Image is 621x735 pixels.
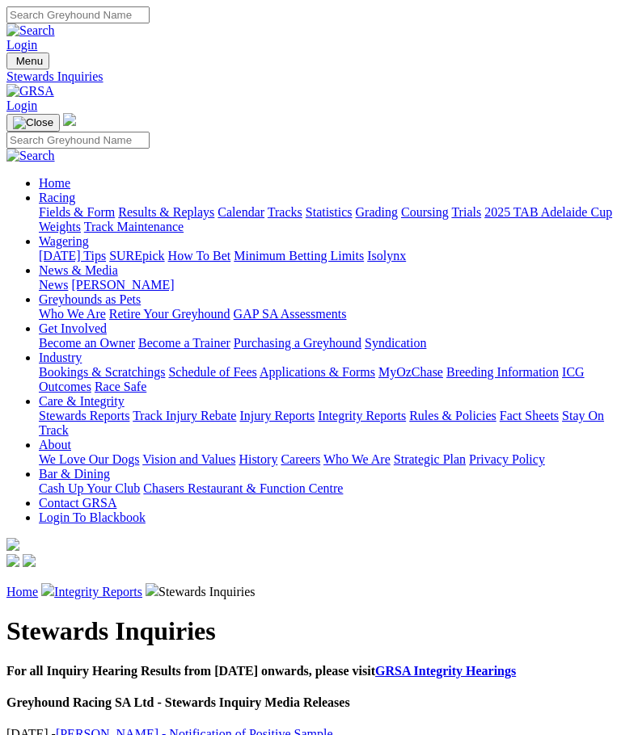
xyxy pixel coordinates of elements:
a: History [239,452,277,466]
a: Become a Trainer [138,336,230,350]
a: Fields & Form [39,205,115,219]
h4: Greyhound Racing SA Ltd - Stewards Inquiry Media Releases [6,695,615,710]
a: Care & Integrity [39,394,125,408]
a: Who We Are [39,307,106,321]
a: Grading [356,205,398,219]
a: Weights [39,220,81,233]
input: Search [6,132,150,149]
img: facebook.svg [6,554,19,567]
a: Tracks [268,205,302,219]
a: Results & Replays [118,205,214,219]
p: Stewards Inquiries [6,583,615,599]
a: Injury Reports [239,409,315,422]
a: Wagering [39,234,89,248]
a: News [39,278,68,292]
a: Breeding Information [446,365,559,379]
a: Trials [451,205,481,219]
a: Purchasing a Greyhound [234,336,361,350]
img: Search [6,149,55,163]
a: MyOzChase [378,365,443,379]
div: Care & Integrity [39,409,615,438]
a: [DATE] Tips [39,249,106,262]
a: Contact GRSA [39,496,116,510]
a: Login To Blackbook [39,510,146,524]
a: Home [6,585,38,598]
a: Bookings & Scratchings [39,365,165,379]
b: For all Inquiry Hearing Results from [DATE] onwards, please visit [6,664,516,678]
a: Schedule of Fees [168,365,256,379]
a: Greyhounds as Pets [39,292,141,306]
a: GAP SA Assessments [234,307,347,321]
a: Strategic Plan [394,452,466,466]
a: Racing [39,191,75,204]
div: News & Media [39,278,615,292]
a: Isolynx [367,249,406,262]
a: News & Media [39,263,118,277]
a: Minimum Betting Limits [234,249,364,262]
a: About [39,438,71,451]
a: Cash Up Your Club [39,481,140,495]
a: Stay On Track [39,409,604,437]
a: Login [6,99,37,112]
a: Integrity Reports [54,585,142,598]
img: chevron-right.svg [146,583,158,596]
a: How To Bet [168,249,231,262]
a: Rules & Policies [409,409,496,422]
a: Privacy Policy [469,452,545,466]
a: Stewards Inquiries [6,69,615,84]
a: GRSA Integrity Hearings [375,664,516,678]
div: Get Involved [39,336,615,351]
a: Statistics [306,205,353,219]
a: SUREpick [109,249,164,262]
img: Search [6,23,55,38]
a: Vision and Values [142,452,235,466]
a: 2025 TAB Adelaide Cup [484,205,612,219]
a: Syndication [365,336,426,350]
h1: Stewards Inquiries [6,616,615,646]
a: Track Injury Rebate [133,409,236,422]
a: Applications & Forms [260,365,375,379]
a: Integrity Reports [318,409,406,422]
button: Toggle navigation [6,52,49,69]
a: ICG Outcomes [39,365,585,393]
img: logo-grsa-white.png [6,538,19,551]
a: Retire Your Greyhound [109,307,230,321]
img: chevron-right.svg [41,583,54,596]
a: We Love Our Dogs [39,452,139,466]
a: Track Maintenance [84,220,184,233]
a: Fact Sheets [500,409,559,422]
a: [PERSON_NAME] [71,278,174,292]
a: Bar & Dining [39,467,110,481]
a: Get Involved [39,321,107,335]
button: Toggle navigation [6,114,60,132]
a: Chasers Restaurant & Function Centre [143,481,343,495]
a: Stewards Reports [39,409,129,422]
span: Menu [16,55,43,67]
a: Home [39,176,70,190]
img: logo-grsa-white.png [63,113,76,126]
a: Login [6,38,37,52]
img: GRSA [6,84,54,99]
div: Greyhounds as Pets [39,307,615,321]
a: Calendar [218,205,264,219]
a: Careers [281,452,320,466]
div: Industry [39,365,615,394]
div: Wagering [39,249,615,263]
div: Bar & Dining [39,481,615,496]
img: twitter.svg [23,554,36,567]
a: Who We Are [323,452,391,466]
img: Close [13,116,53,129]
a: Race Safe [95,380,146,393]
a: Industry [39,351,82,364]
a: Become an Owner [39,336,135,350]
a: Coursing [401,205,449,219]
div: Racing [39,205,615,234]
div: About [39,452,615,467]
input: Search [6,6,150,23]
